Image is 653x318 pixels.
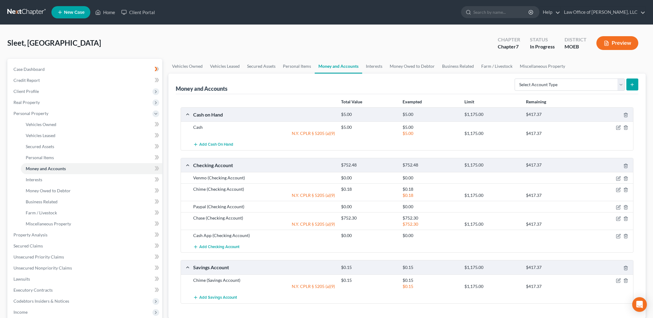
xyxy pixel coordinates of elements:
[9,274,162,285] a: Lawsuits
[338,112,400,117] div: $5.00
[523,283,584,289] div: $417.37
[26,199,58,204] span: Business Related
[338,265,400,270] div: $0.15
[190,111,338,118] div: Cash on Hand
[193,241,239,252] button: Add Checking Account
[118,7,158,18] a: Client Portal
[400,215,461,221] div: $752.30
[523,265,584,270] div: $417.37
[190,130,338,136] div: N.Y. CPLR § 5205 (a)(9)
[9,251,162,262] a: Unsecured Priority Claims
[26,188,71,193] span: Money Owed to Debtor
[206,59,243,74] a: Vehicles Leased
[190,204,338,210] div: Paypal (Checking Account)
[9,262,162,274] a: Unsecured Nonpriority Claims
[338,204,400,210] div: $0.00
[21,141,162,152] a: Secured Assets
[13,287,53,293] span: Executory Contracts
[64,10,84,15] span: New Case
[403,99,422,104] strong: Exempted
[190,192,338,198] div: N.Y. CPLR § 5205 (a)(9)
[9,64,162,75] a: Case Dashboard
[596,36,638,50] button: Preview
[21,130,162,141] a: Vehicles Leased
[13,276,30,282] span: Lawsuits
[530,36,555,43] div: Status
[523,130,584,136] div: $417.37
[9,285,162,296] a: Executory Contracts
[13,232,47,237] span: Property Analysis
[190,277,338,283] div: Chime (Savings Account)
[21,163,162,174] a: Money and Accounts
[438,59,478,74] a: Business Related
[190,124,338,130] div: Cash
[400,130,461,136] div: $5.00
[632,297,647,312] div: Open Intercom Messenger
[21,218,162,229] a: Miscellaneous Property
[13,111,48,116] span: Personal Property
[338,232,400,239] div: $0.00
[461,283,523,289] div: $1,175.00
[92,7,118,18] a: Home
[400,186,461,192] div: $0.18
[190,162,338,168] div: Checking Account
[526,99,546,104] strong: Remaining
[461,265,523,270] div: $1,175.00
[400,277,461,283] div: $0.15
[338,124,400,130] div: $5.00
[461,192,523,198] div: $1,175.00
[168,59,206,74] a: Vehicles Owned
[400,232,461,239] div: $0.00
[461,162,523,168] div: $1,175.00
[176,85,227,92] div: Money and Accounts
[9,240,162,251] a: Secured Claims
[400,283,461,289] div: $0.15
[13,89,39,94] span: Client Profile
[21,119,162,130] a: Vehicles Owned
[561,7,645,18] a: Law Office of [PERSON_NAME], LLC
[338,162,400,168] div: $752.48
[523,112,584,117] div: $417.37
[193,292,237,303] button: Add Savings Account
[9,229,162,240] a: Property Analysis
[473,6,529,18] input: Search by name...
[7,38,101,47] span: Sleet, [GEOGRAPHIC_DATA]
[26,144,54,149] span: Secured Assets
[523,221,584,227] div: $417.37
[199,295,237,300] span: Add Savings Account
[21,196,162,207] a: Business Related
[400,192,461,198] div: $0.18
[243,59,279,74] a: Secured Assets
[26,177,42,182] span: Interests
[523,192,584,198] div: $417.37
[400,204,461,210] div: $0.00
[461,112,523,117] div: $1,175.00
[13,78,40,83] span: Credit Report
[190,264,338,270] div: Savings Account
[26,133,55,138] span: Vehicles Leased
[461,130,523,136] div: $1,175.00
[386,59,438,74] a: Money Owed to Debtor
[400,265,461,270] div: $0.15
[498,36,520,43] div: Chapter
[498,43,520,50] div: Chapter
[199,142,233,147] span: Add Cash on Hand
[13,100,40,105] span: Real Property
[540,7,560,18] a: Help
[565,36,587,43] div: District
[338,277,400,283] div: $0.15
[315,59,362,74] a: Money and Accounts
[464,99,474,104] strong: Limit
[338,175,400,181] div: $0.00
[26,166,66,171] span: Money and Accounts
[26,221,71,226] span: Miscellaneous Property
[13,254,64,259] span: Unsecured Priority Claims
[13,309,28,315] span: Income
[516,44,519,49] span: 7
[13,243,43,248] span: Secured Claims
[26,122,56,127] span: Vehicles Owned
[400,124,461,130] div: $5.00
[190,221,338,227] div: N.Y. CPLR § 5205 (a)(9)
[21,207,162,218] a: Farm / Livestock
[530,43,555,50] div: In Progress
